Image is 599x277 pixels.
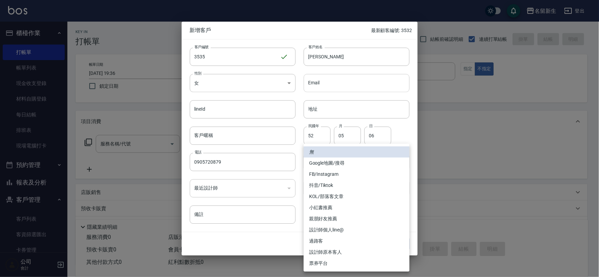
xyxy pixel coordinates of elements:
em: 無 [309,148,314,156]
li: FB/Instagram [304,169,410,180]
li: 抖音/Tiktok [304,180,410,191]
li: 票券平台 [304,258,410,269]
li: 設計師個人line@ [304,224,410,236]
li: 小紅書推薦 [304,202,410,213]
li: 親朋好友推薦 [304,213,410,224]
li: KOL/部落客文章 [304,191,410,202]
li: 設計師原本客人 [304,247,410,258]
li: 過路客 [304,236,410,247]
li: Google地圖/搜尋 [304,158,410,169]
